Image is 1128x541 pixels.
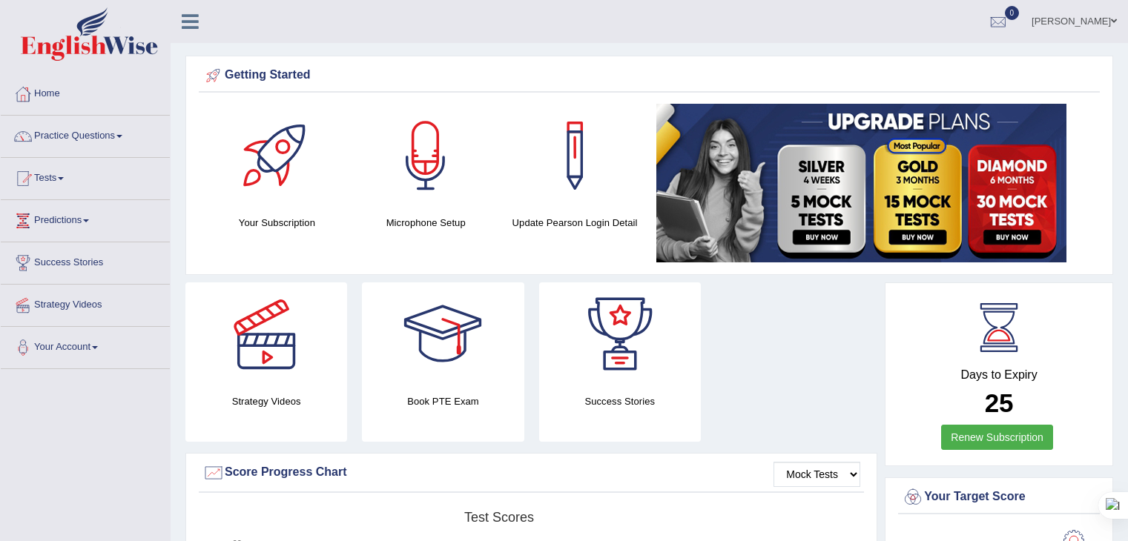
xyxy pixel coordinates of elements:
a: Predictions [1,200,170,237]
a: Your Account [1,327,170,364]
a: Success Stories [1,242,170,279]
span: 0 [1005,6,1020,20]
a: Renew Subscription [941,425,1053,450]
h4: Microphone Setup [359,215,493,230]
a: Home [1,73,170,110]
h4: Strategy Videos [185,394,347,409]
div: Getting Started [202,64,1096,87]
h4: Update Pearson Login Detail [508,215,642,230]
div: Your Target Score [902,486,1096,508]
tspan: Test scores [464,510,534,525]
h4: Book PTE Exam [362,394,524,409]
h4: Your Subscription [210,215,344,230]
img: small5.jpg [656,104,1066,262]
b: 25 [985,388,1014,417]
a: Strategy Videos [1,285,170,322]
h4: Success Stories [539,394,701,409]
div: Score Progress Chart [202,462,860,484]
a: Practice Questions [1,116,170,153]
h4: Days to Expiry [902,368,1096,382]
a: Tests [1,158,170,195]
